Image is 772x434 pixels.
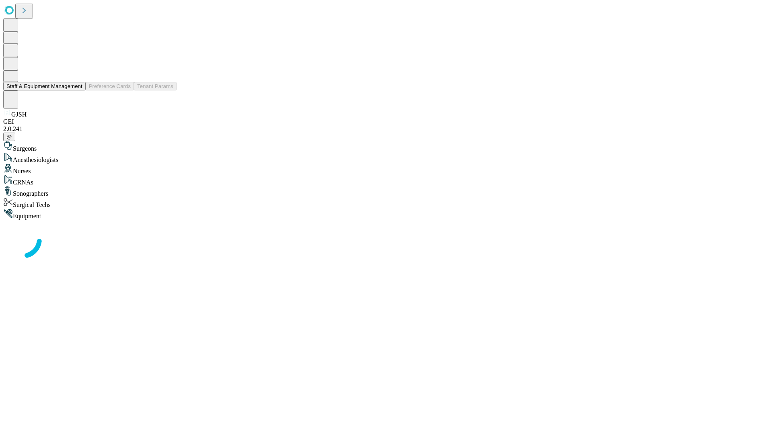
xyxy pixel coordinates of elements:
[11,111,27,118] span: GJSH
[3,118,769,125] div: GEI
[3,152,769,164] div: Anesthesiologists
[3,186,769,197] div: Sonographers
[3,133,15,141] button: @
[3,164,769,175] div: Nurses
[3,141,769,152] div: Surgeons
[6,134,12,140] span: @
[3,175,769,186] div: CRNAs
[3,125,769,133] div: 2.0.241
[3,209,769,220] div: Equipment
[86,82,134,90] button: Preference Cards
[134,82,177,90] button: Tenant Params
[3,82,86,90] button: Staff & Equipment Management
[3,197,769,209] div: Surgical Techs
